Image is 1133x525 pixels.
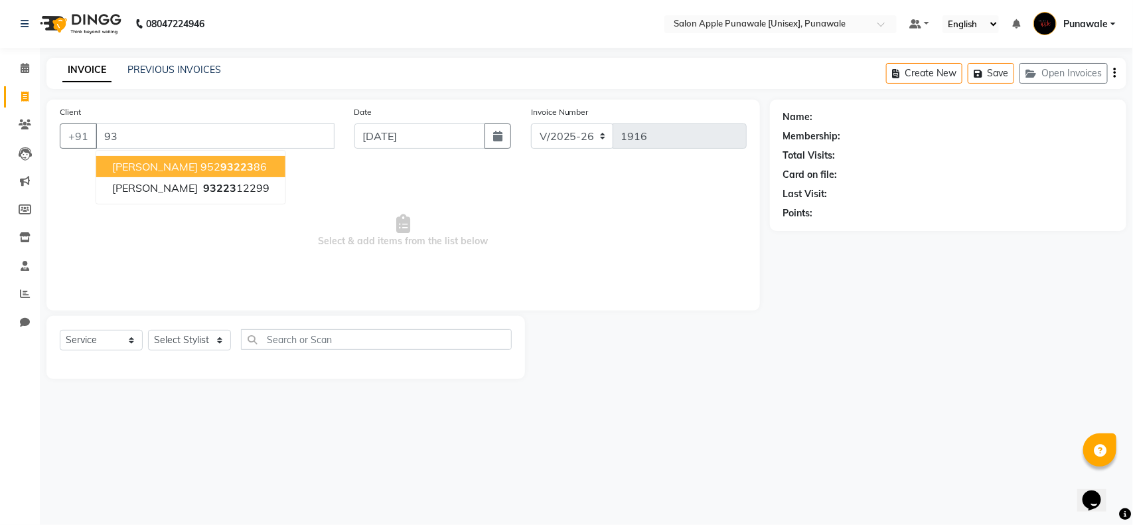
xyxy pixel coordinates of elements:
div: Card on file: [783,168,838,182]
div: Name: [783,110,813,124]
span: Punawale [1063,17,1108,31]
ngb-highlight: 12299 [200,181,269,194]
label: Client [60,106,81,118]
div: Points: [783,206,813,220]
input: Search by Name/Mobile/Email/Code [96,123,335,149]
label: Date [354,106,372,118]
label: Invoice Number [531,106,589,118]
div: Last Visit: [783,187,828,201]
button: Create New [886,63,962,84]
a: INVOICE [62,58,112,82]
span: [PERSON_NAME] [112,181,198,194]
span: [PERSON_NAME] [112,160,198,173]
img: logo [34,5,125,42]
div: Total Visits: [783,149,836,163]
img: Punawale [1033,12,1057,35]
a: PREVIOUS INVOICES [127,64,221,76]
span: 93223 [220,160,254,173]
span: 93223 [203,181,236,194]
b: 08047224946 [146,5,204,42]
iframe: chat widget [1077,472,1120,512]
ngb-highlight: 952 86 [200,160,267,173]
span: Select & add items from the list below [60,165,747,297]
input: Search or Scan [241,329,512,350]
button: +91 [60,123,97,149]
button: Save [968,63,1014,84]
div: Membership: [783,129,841,143]
button: Open Invoices [1020,63,1108,84]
